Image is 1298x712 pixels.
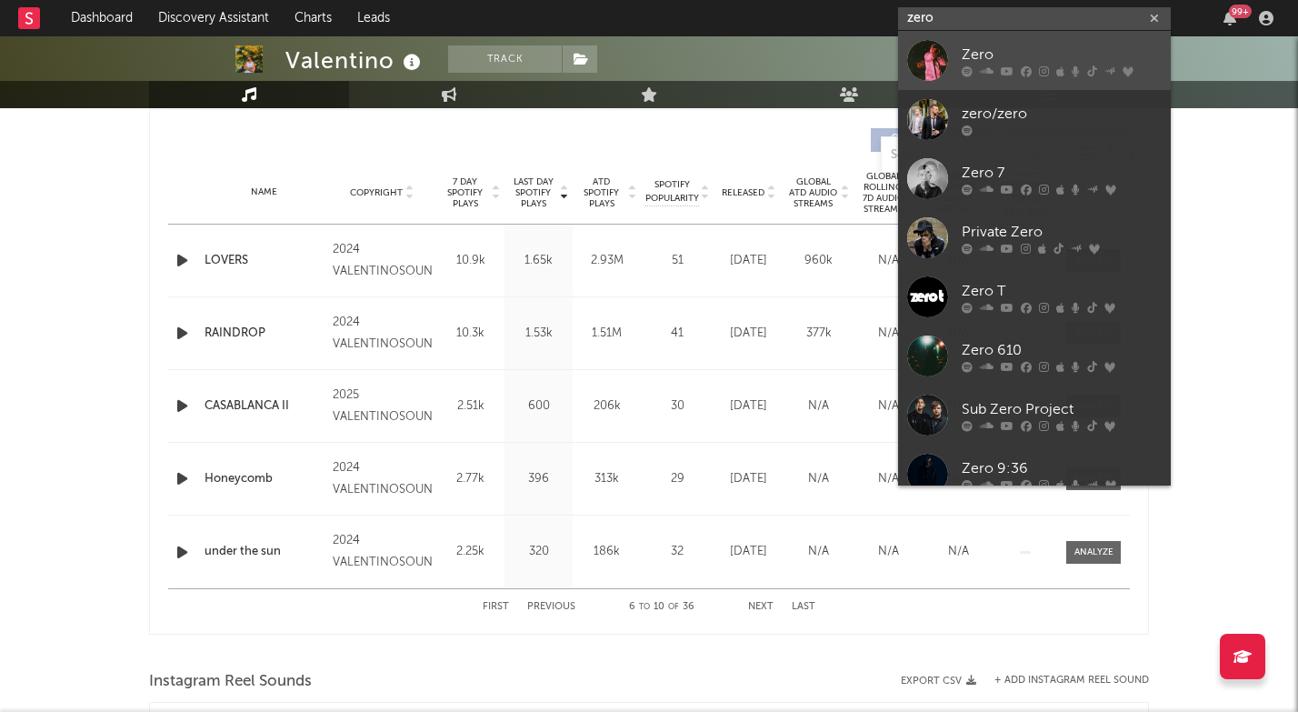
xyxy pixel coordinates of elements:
div: N/A [858,543,919,561]
div: 2.51k [441,397,500,416]
span: of [668,603,679,611]
div: N/A [858,252,919,270]
a: CASABLANCA II [205,397,324,416]
div: N/A [928,543,989,561]
div: N/A [788,543,849,561]
div: Name [205,186,324,199]
div: [DATE] [718,470,779,488]
div: 6 10 36 [612,597,712,618]
div: 377k [788,325,849,343]
span: Instagram Reel Sounds [149,671,312,693]
span: Spotify Popularity [645,178,699,206]
div: 2024 VALENTINOSOUND [333,457,432,501]
div: 2024 VALENTINOSOUND [333,239,432,283]
div: 2.77k [441,470,500,488]
div: Zero 610 [962,339,1162,361]
span: Released [722,187,764,198]
div: Zero 7 [962,162,1162,184]
span: Copyright [350,187,403,198]
div: 600 [509,397,568,416]
button: + Add Instagram Reel Sound [994,676,1149,686]
div: + Add Instagram Reel Sound [976,676,1149,686]
div: [DATE] [718,543,779,561]
div: zero/zero [962,103,1162,125]
div: N/A [858,325,919,343]
div: 30 [645,397,709,416]
div: 313k [577,470,636,488]
div: [DATE] [718,397,779,416]
div: Sub Zero Project [962,398,1162,420]
div: 10.3k [441,325,500,343]
span: Last Day Spotify Plays [509,176,557,209]
button: Last [792,602,815,612]
div: 320 [509,543,568,561]
button: Next [748,602,774,612]
div: 51 [645,252,709,270]
a: LOVERS [205,252,324,270]
div: Zero T [962,280,1162,302]
div: Valentino [285,45,425,75]
div: 1.53k [509,325,568,343]
span: ATD Spotify Plays [577,176,625,209]
a: Zero [898,31,1171,90]
button: 99+ [1223,11,1236,25]
div: 396 [509,470,568,488]
a: Sub Zero Project [898,386,1171,445]
div: N/A [858,397,919,416]
span: Originals ( 36 ) [883,135,966,145]
a: under the sun [205,543,324,561]
a: Zero 610 [898,326,1171,386]
div: 2.25k [441,543,500,561]
a: zero/zero [898,90,1171,149]
a: Zero T [898,267,1171,326]
div: N/A [788,470,849,488]
a: Private Zero [898,208,1171,267]
div: 960k [788,252,849,270]
div: 186k [577,543,636,561]
span: Global ATD Audio Streams [788,176,838,209]
div: 99 + [1229,5,1252,18]
div: 206k [577,397,636,416]
input: Search for artists [898,7,1171,30]
div: 29 [645,470,709,488]
input: Search by song name or URL [882,148,1073,163]
a: Zero 9:36 [898,445,1171,504]
div: 32 [645,543,709,561]
a: RAINDROP [205,325,324,343]
div: 2024 VALENTINOSOUND [333,530,432,574]
span: to [639,603,650,611]
a: Zero 7 [898,149,1171,208]
button: First [483,602,509,612]
div: Private Zero [962,221,1162,243]
div: 2.93M [577,252,636,270]
div: N/A [788,397,849,416]
button: Export CSV [901,676,976,687]
span: 7 Day Spotify Plays [441,176,489,209]
a: Honeycomb [205,470,324,488]
div: Zero 9:36 [962,457,1162,479]
div: Zero [962,44,1162,65]
div: 2025 VALENTINOSOUND [333,385,432,428]
div: [DATE] [718,252,779,270]
div: 1.51M [577,325,636,343]
span: Global Rolling 7D Audio Streams [858,171,908,215]
div: [DATE] [718,325,779,343]
button: Originals(36) [871,128,993,152]
div: N/A [858,470,919,488]
div: 41 [645,325,709,343]
div: 10.9k [441,252,500,270]
button: Track [448,45,562,73]
div: 1.65k [509,252,568,270]
div: 2024 VALENTINOSOUND [333,312,432,356]
button: Previous [527,602,575,612]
